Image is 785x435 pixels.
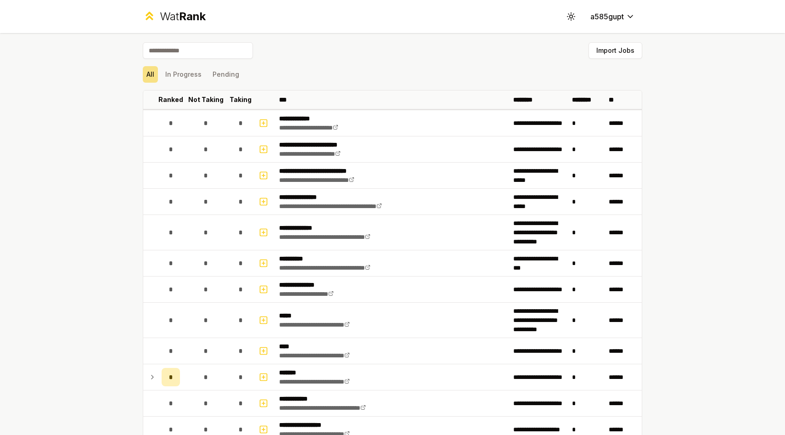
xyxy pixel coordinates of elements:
span: Rank [179,10,206,23]
p: Taking [230,95,252,104]
p: Ranked [158,95,183,104]
button: Pending [209,66,243,83]
button: All [143,66,158,83]
button: Import Jobs [589,42,642,59]
div: Wat [160,9,206,24]
button: a585gupt [583,8,642,25]
button: In Progress [162,66,205,83]
span: a585gupt [590,11,624,22]
p: Not Taking [188,95,224,104]
a: WatRank [143,9,206,24]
